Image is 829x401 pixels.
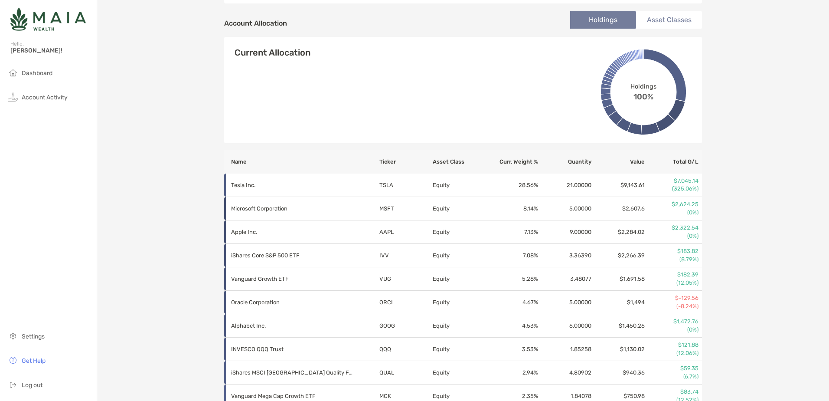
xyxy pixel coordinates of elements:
td: $940.36 [592,361,645,385]
th: Asset Class [432,150,486,174]
img: activity icon [8,92,18,102]
td: 28.56 % [486,174,539,197]
p: iShares MSCI USA Quality Factor ETF [231,367,352,378]
p: (325.06%) [646,185,698,193]
li: Holdings [570,11,636,29]
td: $1,130.02 [592,338,645,361]
td: TSLA [379,174,432,197]
p: Tesla Inc. [231,180,352,191]
li: Asset Classes [636,11,702,29]
td: MSFT [379,197,432,220]
p: (0%) [646,232,698,240]
td: $2,607.6 [592,197,645,220]
p: $7,045.14 [646,177,698,185]
td: 9.00000 [539,220,592,244]
td: 5.28 % [486,267,539,291]
p: (6.7%) [646,373,698,381]
td: Equity [432,338,486,361]
td: Equity [432,267,486,291]
p: $59.35 [646,365,698,372]
p: Oracle Corporation [231,297,352,308]
td: $2,284.02 [592,220,645,244]
p: iShares Core S&P 500 ETF [231,250,352,261]
span: Settings [22,333,45,340]
p: (-8.24%) [646,302,698,310]
td: 3.36390 [539,244,592,267]
p: $-129.56 [646,294,698,302]
img: settings icon [8,331,18,341]
p: $121.88 [646,341,698,349]
td: Equity [432,244,486,267]
td: IVV [379,244,432,267]
td: $2,266.39 [592,244,645,267]
td: 4.67 % [486,291,539,314]
td: VUG [379,267,432,291]
img: logout icon [8,379,18,390]
th: Quantity [539,150,592,174]
p: $183.82 [646,247,698,255]
td: Equity [432,314,486,338]
td: 5.00000 [539,291,592,314]
td: 6.00000 [539,314,592,338]
td: 7.13 % [486,220,539,244]
p: (12.06%) [646,349,698,357]
th: Ticker [379,150,432,174]
span: Get Help [22,357,46,365]
p: $2,322.54 [646,224,698,232]
td: QQQ [379,338,432,361]
p: (0%) [646,209,698,217]
td: Equity [432,197,486,220]
td: QUAL [379,361,432,385]
td: $9,143.61 [592,174,645,197]
td: GOOG [379,314,432,338]
td: Equity [432,174,486,197]
td: Equity [432,291,486,314]
span: Account Activity [22,94,68,101]
td: 3.53 % [486,338,539,361]
p: $182.39 [646,271,698,279]
p: INVESCO QQQ Trust [231,344,352,355]
td: 2.94 % [486,361,539,385]
th: Value [592,150,645,174]
img: get-help icon [8,355,18,365]
td: 4.80902 [539,361,592,385]
td: $1,450.26 [592,314,645,338]
p: Apple Inc. [231,227,352,237]
td: Equity [432,361,486,385]
span: Log out [22,381,42,389]
td: $1,691.58 [592,267,645,291]
h4: Current Allocation [235,47,310,58]
span: [PERSON_NAME]! [10,47,91,54]
span: Dashboard [22,69,52,77]
h4: Account Allocation [224,19,287,27]
p: $1,472.76 [646,318,698,325]
td: 5.00000 [539,197,592,220]
td: Equity [432,220,486,244]
p: Alphabet Inc. [231,320,352,331]
td: 8.14 % [486,197,539,220]
span: Holdings [630,82,656,90]
span: 100% [633,90,653,101]
td: 21.00000 [539,174,592,197]
th: Total G/L [645,150,702,174]
td: 3.48077 [539,267,592,291]
td: 1.85258 [539,338,592,361]
p: (0%) [646,326,698,334]
p: (12.05%) [646,279,698,287]
p: $2,624.25 [646,200,698,208]
img: Zoe Logo [10,3,86,35]
p: $83.74 [646,388,698,396]
th: Curr. Weight % [486,150,539,174]
p: Vanguard Growth ETF [231,273,352,284]
td: 7.08 % [486,244,539,267]
td: ORCL [379,291,432,314]
td: $1,494 [592,291,645,314]
p: Microsoft Corporation [231,203,352,214]
td: AAPL [379,220,432,244]
img: household icon [8,67,18,78]
th: Name [224,150,379,174]
td: 4.53 % [486,314,539,338]
p: (8.79%) [646,256,698,263]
